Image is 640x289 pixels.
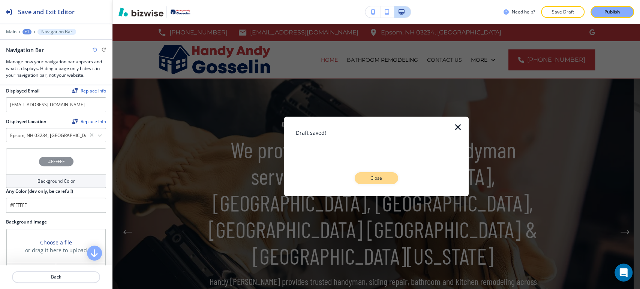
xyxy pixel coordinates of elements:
[591,6,634,18] button: Publish
[551,9,575,15] p: Save Draft
[72,88,78,93] img: Replace
[6,219,106,225] h2: Background Image
[355,172,398,184] button: Close
[364,175,388,182] p: Close
[48,158,64,165] h4: #FFFFFF
[56,263,105,276] button: Find Photos
[6,148,106,188] button: #FFFFFFBackground Color
[6,46,44,54] h2: Navigation Bar
[118,7,163,16] img: Bizwise Logo
[615,264,633,282] div: Open Intercom Messenger
[72,88,106,93] div: Replace Info
[6,58,106,79] h3: Manage how your navigation bar appears and what it displays. Hiding a page only hides it in your ...
[72,119,106,125] span: Find and replace this information across Bizwise
[6,188,73,195] h2: Any Color (dev only, be careful!)
[604,9,620,15] p: Publish
[72,119,106,124] button: ReplaceReplace Info
[13,274,99,280] p: Back
[7,263,56,276] button: My Photos
[6,129,90,142] input: Manual Input
[37,29,76,35] button: Navigation Bar
[25,246,87,254] h3: or drag it here to upload
[37,178,75,185] h4: Background Color
[12,271,100,283] button: Back
[296,129,456,137] h3: Draft saved!
[6,29,16,34] button: Main
[6,97,106,112] input: Ex. andy.gosselin1959@gmail.com
[72,119,106,124] div: Replace Info
[72,119,78,124] img: Replace
[72,88,106,94] span: Find and replace this information across Bizwise
[6,228,106,277] div: Choose a fileor drag it here to uploadMy PhotosFind Photos
[6,88,39,94] h2: Displayed Email
[40,238,72,246] button: Choose a file
[6,118,46,125] h2: Displayed Location
[72,88,106,93] button: ReplaceReplace Info
[512,9,535,15] h3: Need help?
[41,29,72,34] p: Navigation Bar
[22,29,31,34] button: +1
[541,6,585,18] button: Save Draft
[170,9,190,15] img: Your Logo
[18,7,75,16] h2: Save and Exit Editor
